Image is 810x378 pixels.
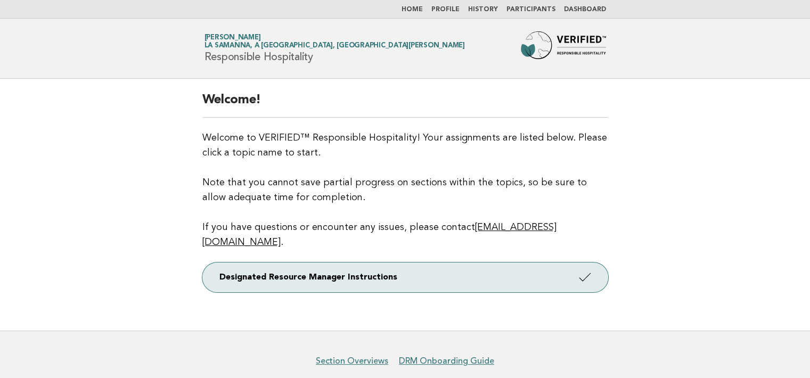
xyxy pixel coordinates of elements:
[468,6,498,13] a: History
[431,6,460,13] a: Profile
[202,262,608,292] a: Designated Resource Manager Instructions
[564,6,606,13] a: Dashboard
[402,6,423,13] a: Home
[506,6,555,13] a: Participants
[204,35,465,62] h1: Responsible Hospitality
[204,34,465,49] a: [PERSON_NAME]La Samanna, A [GEOGRAPHIC_DATA], [GEOGRAPHIC_DATA][PERSON_NAME]
[202,92,608,118] h2: Welcome!
[521,31,606,65] img: Forbes Travel Guide
[316,356,388,366] a: Section Overviews
[202,130,608,250] p: Welcome to VERIFIED™ Responsible Hospitality! Your assignments are listed below. Please click a t...
[399,356,494,366] a: DRM Onboarding Guide
[204,43,465,50] span: La Samanna, A [GEOGRAPHIC_DATA], [GEOGRAPHIC_DATA][PERSON_NAME]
